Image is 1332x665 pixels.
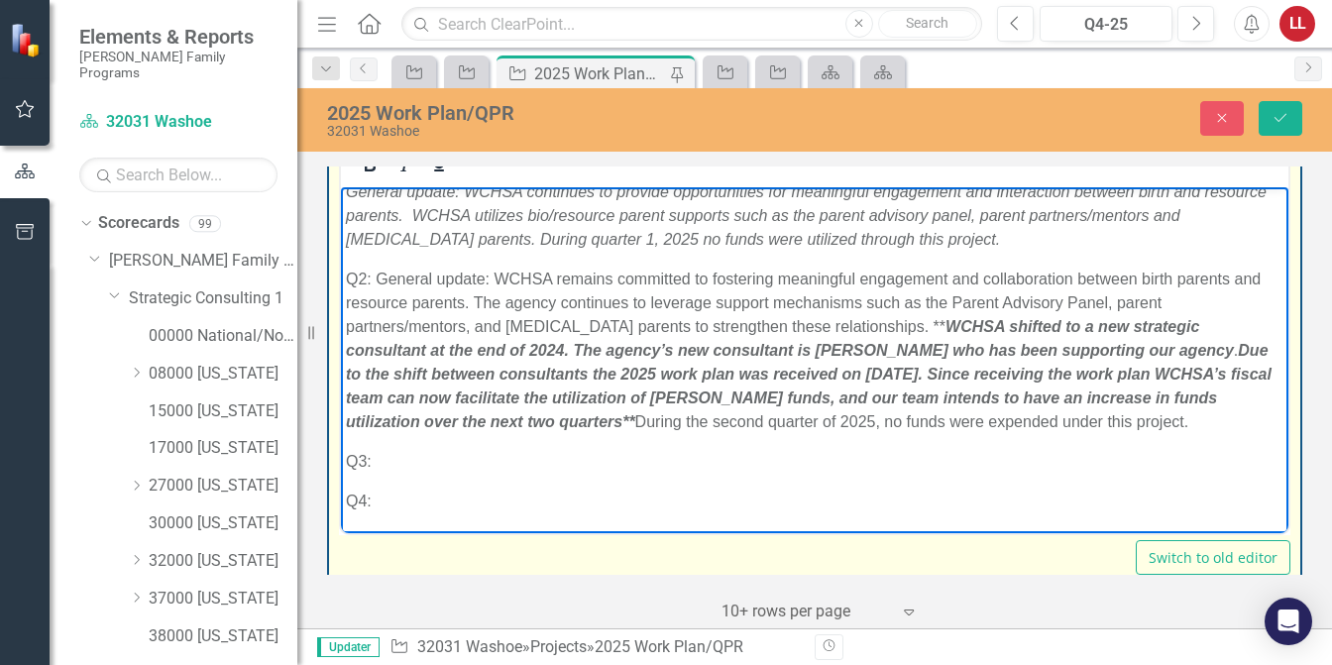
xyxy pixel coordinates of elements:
div: 32031 Washoe [327,124,861,139]
a: 32031 Washoe [417,637,522,656]
div: » » [389,636,800,659]
a: 30000 [US_STATE] [149,512,297,535]
p: Q3: [5,263,943,286]
input: Search ClearPoint... [401,7,982,42]
button: LL [1279,6,1315,42]
a: 37000 [US_STATE] [149,588,297,610]
span: Search [906,15,948,31]
button: Reveal or hide additional toolbar items [481,151,514,178]
a: 38000 [US_STATE] [149,625,297,648]
a: 27000 [US_STATE] [149,475,297,498]
a: 00000 National/No Jurisdiction (SC1) [149,325,297,348]
button: Bold [353,151,387,178]
button: Switch to old editor [1136,540,1290,575]
a: 15000 [US_STATE] [149,400,297,423]
button: Q4-25 [1040,6,1172,42]
a: 32000 [US_STATE] [149,550,297,573]
a: 08000 [US_STATE] [149,363,297,386]
a: 32031 Washoe [79,111,277,134]
div: 99 [189,215,221,232]
p: Q4: [5,302,943,326]
button: Search [878,10,977,38]
a: Projects [530,637,587,656]
div: Q4-25 [1047,13,1165,37]
iframe: Rich Text Area [341,187,1288,533]
div: 2025 Work Plan/QPR [327,102,861,124]
div: 2025 Work Plan/QPR [534,61,665,86]
span: Elements & Reports [79,25,277,49]
span: Updater [317,637,380,657]
div: Open Intercom Messenger [1265,598,1312,645]
a: 17000 [US_STATE] [149,437,297,460]
a: Scorecards [98,212,179,235]
button: Italic [388,151,421,178]
a: [PERSON_NAME] Family Programs [109,250,297,273]
div: 2025 Work Plan/QPR [595,637,743,656]
a: Strategic Consulting 1 [129,287,297,310]
img: ClearPoint Strategy [10,22,45,56]
p: Q2: General update: WCHSA remains committed to fostering meaningful engagement and collaboration ... [5,80,943,247]
button: Underline [422,151,456,178]
small: [PERSON_NAME] Family Programs [79,49,277,81]
input: Search Below... [79,158,277,192]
